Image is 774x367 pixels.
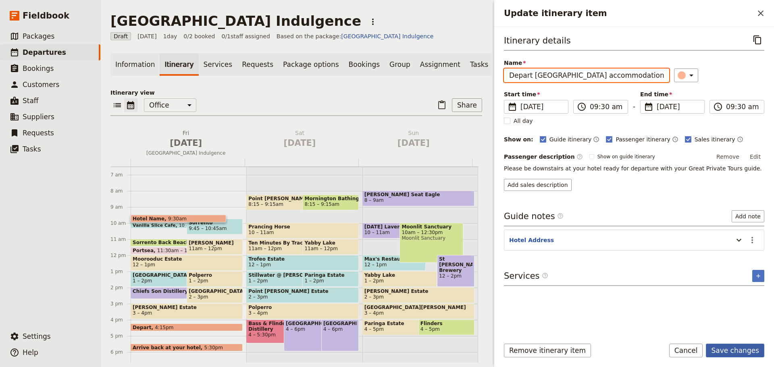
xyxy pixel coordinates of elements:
[110,349,131,355] div: 6 pm
[110,268,131,275] div: 1 pm
[157,248,198,253] span: 11:30am – 12pm
[364,262,387,267] span: 12 – 1pm
[183,32,215,40] span: 0/2 booked
[133,345,204,350] span: Arrive back at your hotel
[302,239,358,255] div: Yabby Lake11am – 12pm
[248,272,340,278] span: Stillwater @ [PERSON_NAME]
[302,195,358,210] div: Mornington Bathing Boxes8:15 – 9:15am
[248,278,268,284] span: 1 – 2pm
[286,321,345,326] span: [GEOGRAPHIC_DATA]
[284,319,347,351] div: [GEOGRAPHIC_DATA]4 – 6pm
[542,272,548,282] span: ​
[23,64,54,73] span: Bookings
[362,287,474,303] div: [PERSON_NAME] Estate2 – 3pm
[364,310,384,316] span: 3 – 4pm
[110,252,131,259] div: 12 pm
[248,262,271,267] span: 12 – 1pm
[304,272,356,278] span: Paringa Estate
[504,153,583,161] label: Passenger description
[302,271,358,287] div: Paringa Estate1 – 2pm
[189,278,208,284] span: 1 – 2pm
[726,102,759,112] input: ​
[133,240,193,245] span: Sorrento Back Beach
[732,210,764,222] button: Add note
[364,305,472,310] span: [GEOGRAPHIC_DATA][PERSON_NAME]
[204,345,223,350] span: 5:30pm
[124,98,137,112] button: Calendar view
[341,33,433,39] a: [GEOGRAPHIC_DATA] Indulgence
[137,32,156,40] span: [DATE]
[713,151,743,163] button: Remove
[277,32,434,40] span: Based on the package:
[321,319,359,351] div: [GEOGRAPHIC_DATA]4 – 6pm
[304,278,324,284] span: 1 – 2pm
[168,216,187,221] span: 9:30am
[189,272,241,278] span: Polperro
[695,135,735,143] span: Sales itinerary
[187,287,243,303] div: [GEOGRAPHIC_DATA]2 – 3pm
[221,32,270,40] span: 0 / 1 staff assigned
[189,240,241,246] span: [PERSON_NAME]
[248,201,283,207] span: 8:15 – 9:15am
[644,102,653,112] span: ​
[754,6,768,20] button: Close drawer
[23,113,54,121] span: Suppliers
[672,135,678,144] button: Time shown on passenger itinerary
[597,153,655,160] span: Show on guide itinerary
[542,272,548,279] span: ​
[362,223,426,238] div: [DATE] Lavender10 – 11am
[415,53,465,76] a: Assignment
[248,256,356,262] span: Trofeo Estate
[131,271,226,287] div: [GEOGRAPHIC_DATA][PERSON_NAME]1 – 2pm
[465,53,493,76] a: Tasks
[110,204,131,210] div: 9 am
[248,129,352,149] h2: Sat
[557,213,564,219] span: ​
[248,288,356,294] span: Point [PERSON_NAME] Estate
[23,10,69,22] span: Fieldbook
[402,224,461,230] span: Moonlit Sanctuary
[160,53,198,76] a: Itinerary
[362,319,458,335] div: Paringa Estate4 – 5pm
[133,278,152,284] span: 1 – 2pm
[364,230,390,235] span: 10 – 11am
[362,255,426,271] div: Max's Restaurant12 – 1pm
[439,273,472,279] span: 12 – 2pm
[131,323,243,331] div: Depart4:15pm
[131,223,226,228] div: Vanilla Slice Cafe10 – 10:15am
[199,53,237,76] a: Services
[187,239,243,255] div: [PERSON_NAME]11am – 12pm
[248,224,356,230] span: Prancing Horse
[557,213,564,222] span: ​
[110,188,131,194] div: 8 am
[713,102,723,112] span: ​
[248,196,340,201] span: Point [PERSON_NAME] Estate
[246,303,358,319] div: Polperro3 – 4pm
[593,135,599,144] button: Time shown on guide itinerary
[504,35,571,47] h3: Itinerary details
[133,256,241,262] span: Moorooduc Estate
[134,129,238,149] h2: Fri
[504,135,533,143] div: Show on:
[189,294,208,300] span: 2 – 3pm
[657,102,699,112] span: [DATE]
[133,248,157,253] span: Portsea
[133,272,224,278] span: [GEOGRAPHIC_DATA][PERSON_NAME]
[435,98,449,112] button: Paste itinerary item
[110,13,361,29] h1: [GEOGRAPHIC_DATA] Indulgence
[133,288,191,294] span: Chiefs Son Distillery
[504,90,568,98] span: Start time
[246,223,358,238] div: Prancing Horse10 – 11am
[577,102,587,112] span: ​
[248,246,282,251] span: 11am – 12pm
[504,179,572,191] button: Add sales description
[189,246,222,251] span: 11am – 12pm
[110,284,131,291] div: 2 pm
[248,294,268,300] span: 2 – 3pm
[549,135,592,143] span: Guide itinerary
[237,53,278,76] a: Requests
[678,70,696,80] div: ​
[439,256,472,273] span: St [PERSON_NAME] Brewery
[420,321,472,326] span: Flinders
[509,236,554,244] button: Hotel Address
